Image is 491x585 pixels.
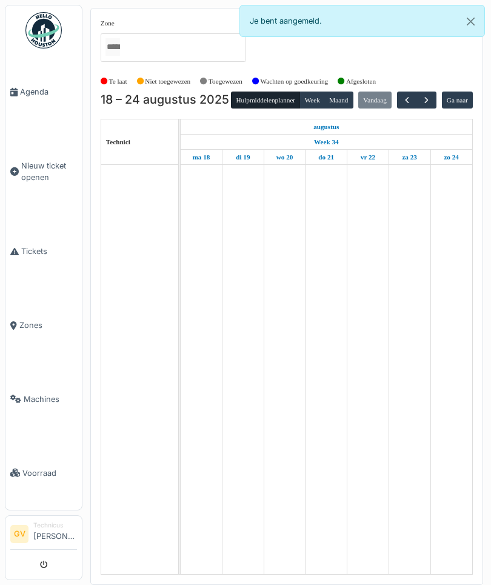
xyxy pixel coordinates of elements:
h2: 18 – 24 augustus 2025 [101,93,229,107]
label: Te laat [109,76,127,87]
span: Machines [24,393,77,405]
button: Ga naar [442,92,473,109]
li: [PERSON_NAME] [33,521,77,547]
a: Voorraad [5,436,82,510]
a: Zones [5,289,82,363]
span: Technici [106,138,130,145]
a: Week 34 [311,135,342,150]
button: Hulpmiddelenplanner [231,92,300,109]
img: Badge_color-CXgf-gQk.svg [25,12,62,48]
button: Vorige [397,92,417,109]
label: Zone [101,18,115,28]
a: Machines [5,363,82,436]
a: 22 augustus 2025 [358,150,378,165]
span: Tickets [21,246,77,257]
a: Tickets [5,215,82,289]
a: GV Technicus[PERSON_NAME] [10,521,77,550]
button: Close [457,5,484,38]
a: 21 augustus 2025 [315,150,337,165]
span: Agenda [20,86,77,98]
div: Technicus [33,521,77,530]
label: Niet toegewezen [145,76,190,87]
a: 18 augustus 2025 [310,119,342,135]
a: Agenda [5,55,82,129]
input: Alles [105,38,120,56]
span: Voorraad [22,467,77,479]
li: GV [10,525,28,543]
label: Wachten op goedkeuring [261,76,329,87]
a: 19 augustus 2025 [233,150,253,165]
button: Maand [324,92,353,109]
span: Nieuw ticket openen [21,160,77,183]
a: 24 augustus 2025 [441,150,462,165]
button: Volgende [416,92,436,109]
button: Vandaag [358,92,392,109]
a: 20 augustus 2025 [273,150,296,165]
a: Nieuw ticket openen [5,129,82,215]
label: Toegewezen [209,76,242,87]
a: 18 augustus 2025 [189,150,213,165]
label: Afgesloten [346,76,376,87]
button: Week [299,92,325,109]
span: Zones [19,319,77,331]
a: 23 augustus 2025 [399,150,420,165]
div: Je bent aangemeld. [239,5,485,37]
